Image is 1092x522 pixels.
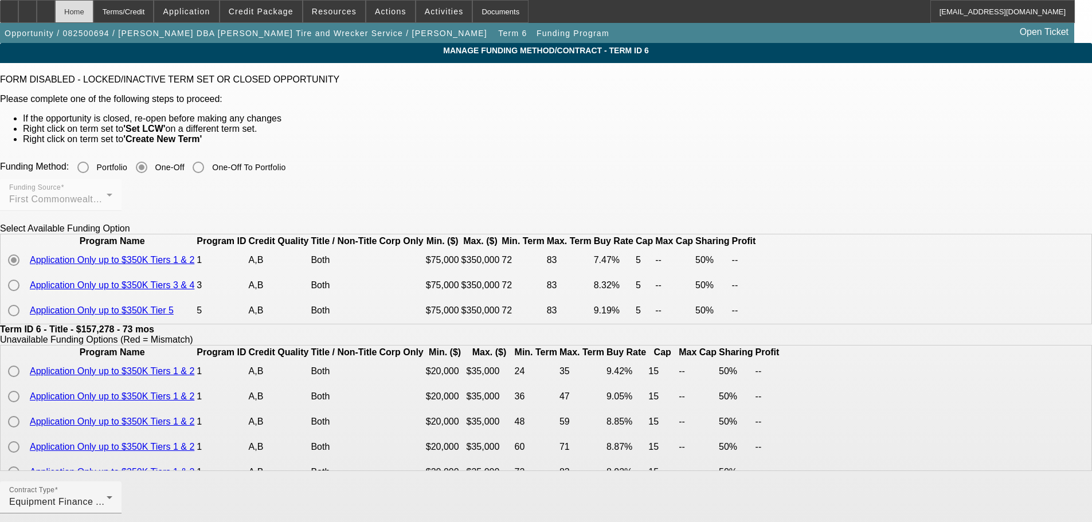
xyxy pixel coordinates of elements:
[678,460,717,484] td: --
[425,248,460,272] td: $75,000
[655,248,694,272] td: --
[196,248,246,272] td: 1
[196,347,246,358] th: Program ID
[606,460,647,484] td: 8.92%
[718,384,754,409] td: 50%
[537,29,609,38] span: Funding Program
[534,23,612,44] button: Funding Program
[425,460,465,484] td: $20,000
[425,435,465,459] td: $20,000
[648,460,677,484] td: 15
[248,299,310,323] td: A,B
[425,347,465,358] th: Min. ($)
[755,410,780,434] td: --
[23,124,1092,134] li: Right click on term set to on a different term set.
[731,248,757,272] td: --
[310,359,377,383] td: Both
[648,435,677,459] td: 15
[425,359,465,383] td: $20,000
[425,384,465,409] td: $20,000
[196,273,246,297] td: 3
[465,359,512,383] td: $35,000
[312,7,357,16] span: Resources
[678,435,717,459] td: --
[123,124,165,134] b: 'Set LCW'
[154,1,218,22] button: Application
[695,273,730,297] td: 50%
[755,384,780,409] td: --
[303,1,365,22] button: Resources
[678,359,717,383] td: --
[196,435,246,459] td: 1
[635,236,653,247] th: Cap
[30,280,194,290] a: Application Only up to $350K Tiers 3 & 4
[655,236,694,247] th: Max Cap
[559,384,605,409] td: 47
[1015,22,1073,42] a: Open Ticket
[310,410,377,434] td: Both
[731,273,757,297] td: --
[30,391,194,401] a: Application Only up to $350K Tiers 1 & 2
[196,236,246,247] th: Program ID
[375,7,406,16] span: Actions
[678,347,717,358] th: Max Cap
[498,29,527,38] span: Term 6
[678,384,717,409] td: --
[514,359,558,383] td: 24
[695,248,730,272] td: 50%
[248,347,310,358] th: Credit Quality
[248,435,310,459] td: A,B
[593,299,634,323] td: 9.19%
[30,305,174,315] a: Application Only up to $350K Tier 5
[425,273,460,297] td: $75,000
[546,299,592,323] td: 83
[29,236,195,247] th: Program Name
[648,359,677,383] td: 15
[248,384,310,409] td: A,B
[163,7,210,16] span: Application
[755,359,780,383] td: --
[695,236,730,247] th: Sharing
[196,460,246,484] td: 1
[678,410,717,434] td: --
[465,384,512,409] td: $35,000
[30,467,194,477] a: Application Only up to $350K Tiers 1 & 2
[559,435,605,459] td: 71
[655,273,694,297] td: --
[718,435,754,459] td: 50%
[310,236,377,247] th: Title / Non-Title
[9,184,61,191] mat-label: Funding Source
[378,347,424,358] th: Corp Only
[23,113,1092,124] li: If the opportunity is closed, re-open before making any changes
[416,1,472,22] button: Activities
[648,347,677,358] th: Cap
[196,299,246,323] td: 5
[30,255,194,265] a: Application Only up to $350K Tiers 1 & 2
[514,410,558,434] td: 48
[366,1,415,22] button: Actions
[559,460,605,484] td: 83
[123,134,202,144] b: 'Create New Term'
[755,435,780,459] td: --
[514,347,558,358] th: Min. Term
[248,410,310,434] td: A,B
[196,410,246,434] td: 1
[695,299,730,323] td: 50%
[425,7,464,16] span: Activities
[501,273,545,297] td: 72
[9,46,1083,55] span: Manage Funding Method/Contract - Term ID 6
[30,366,194,376] a: Application Only up to $350K Tiers 1 & 2
[648,384,677,409] td: 15
[248,236,310,247] th: Credit Quality
[465,410,512,434] td: $35,000
[310,435,377,459] td: Both
[494,23,531,44] button: Term 6
[461,248,500,272] td: $350,000
[220,1,302,22] button: Credit Package
[606,410,647,434] td: 8.85%
[546,236,592,247] th: Max. Term
[514,460,558,484] td: 72
[755,347,780,358] th: Profit
[461,236,500,247] th: Max. ($)
[635,273,653,297] td: 5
